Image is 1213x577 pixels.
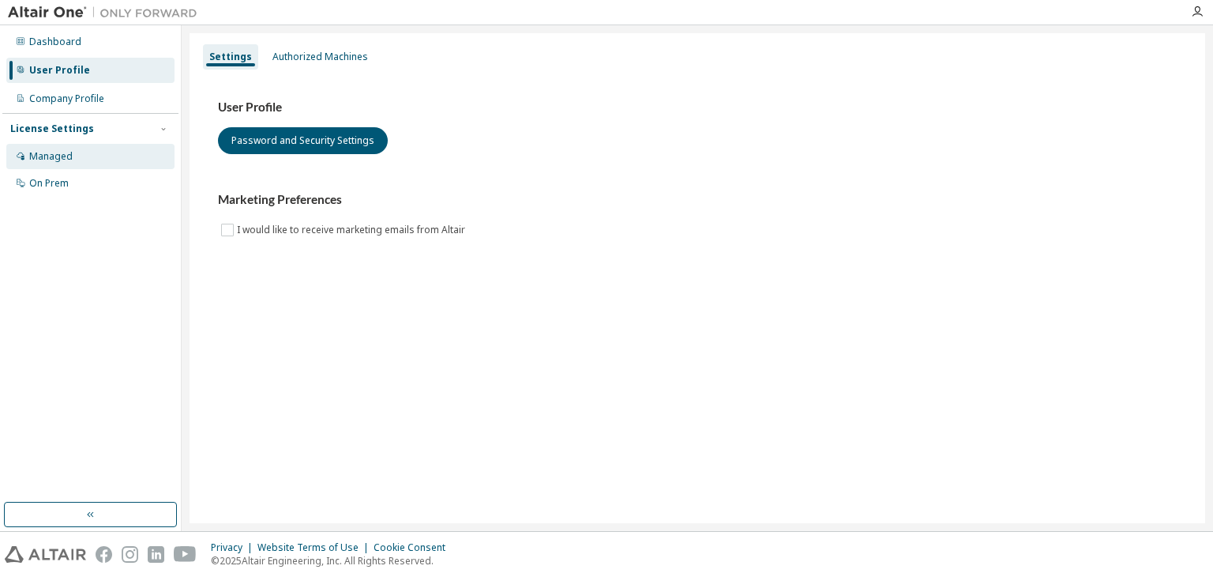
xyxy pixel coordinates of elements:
[211,554,455,568] p: © 2025 Altair Engineering, Inc. All Rights Reserved.
[29,92,104,105] div: Company Profile
[5,546,86,563] img: altair_logo.svg
[10,123,94,135] div: License Settings
[374,541,455,554] div: Cookie Consent
[218,100,1177,115] h3: User Profile
[96,546,112,563] img: facebook.svg
[29,177,69,190] div: On Prem
[211,541,257,554] div: Privacy
[237,221,468,239] label: I would like to receive marketing emails from Altair
[29,36,81,48] div: Dashboard
[29,64,90,77] div: User Profile
[122,546,138,563] img: instagram.svg
[148,546,164,563] img: linkedin.svg
[29,150,73,163] div: Managed
[272,51,368,63] div: Authorized Machines
[218,127,388,154] button: Password and Security Settings
[257,541,374,554] div: Website Terms of Use
[209,51,252,63] div: Settings
[218,192,1177,208] h3: Marketing Preferences
[8,5,205,21] img: Altair One
[174,546,197,563] img: youtube.svg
